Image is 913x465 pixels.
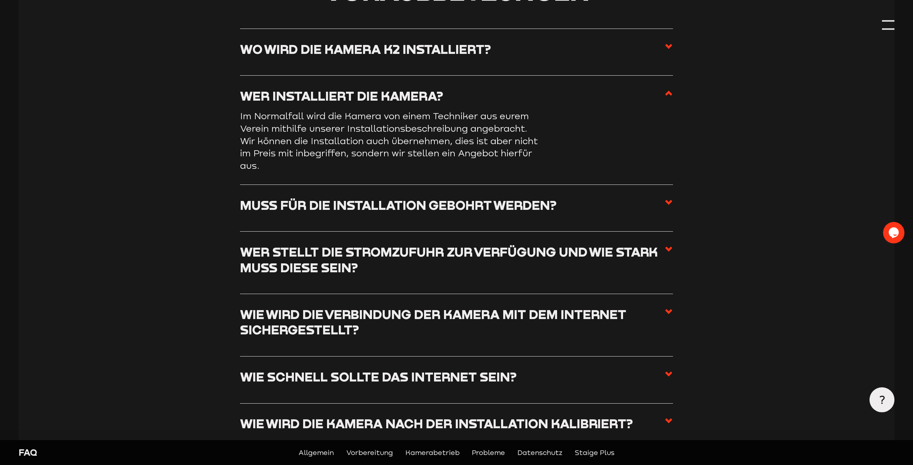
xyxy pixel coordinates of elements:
[240,197,557,213] h3: Muss für die Installation gebohrt werden?
[240,111,538,171] span: Im Normalfall wird die Kamera von einem Techniker aus eurem Verein mithilfe unserer Installations...
[299,447,334,458] a: Allgemein
[19,446,230,459] div: FAQ
[406,447,460,458] a: Kamerabetrieb
[575,447,614,458] a: Staige Plus
[346,447,393,458] a: Vorbereitung
[240,41,491,57] h3: Wo wird die Kamera K2 installiert?
[240,307,665,338] h3: Wie wird die Verbindung der Kamera mit dem Internet sichergestellt?
[240,369,517,385] h3: Wie schnell sollte das Internet sein?
[240,88,443,104] h3: Wer installiert die Kamera?
[517,447,562,458] a: Datenschutz
[240,244,665,275] h3: Wer stellt die Stromzufuhr zur Verfügung und wie stark muss diese sein?
[240,416,633,431] h3: Wie wird die Kamera nach der Installation kalibriert?
[883,222,906,243] iframe: chat widget
[472,447,505,458] a: Probleme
